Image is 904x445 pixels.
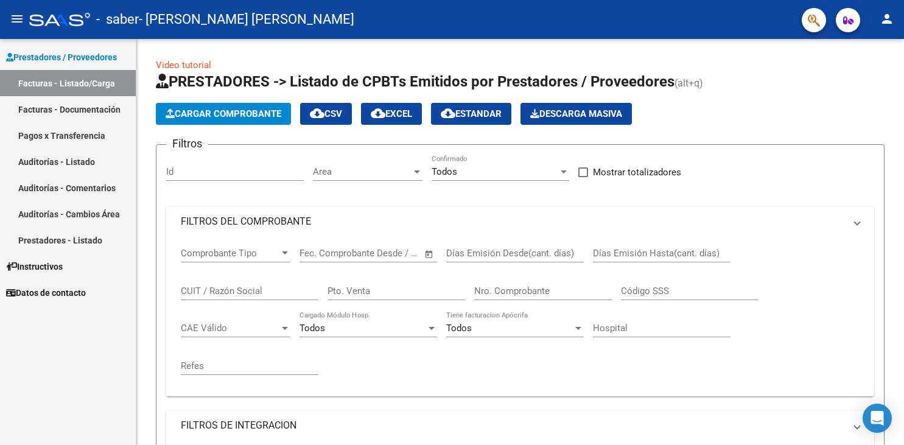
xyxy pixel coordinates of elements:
mat-icon: cloud_download [371,106,385,121]
button: EXCEL [361,103,422,125]
span: Prestadores / Proveedores [6,51,117,64]
span: Estandar [441,108,502,119]
mat-icon: person [880,12,894,26]
span: Todos [300,323,325,334]
button: CSV [300,103,352,125]
button: Open calendar [422,247,436,261]
button: Estandar [431,103,511,125]
span: Mostrar totalizadores [593,165,681,180]
a: Video tutorial [156,60,211,71]
mat-panel-title: FILTROS DEL COMPROBANTE [181,215,845,228]
mat-icon: cloud_download [310,106,324,121]
span: CAE Válido [181,323,279,334]
mat-icon: cloud_download [441,106,455,121]
span: Comprobante Tipo [181,248,279,259]
app-download-masive: Descarga masiva de comprobantes (adjuntos) [520,103,632,125]
mat-panel-title: FILTROS DE INTEGRACION [181,419,845,432]
span: PRESTADORES -> Listado de CPBTs Emitidos por Prestadores / Proveedores [156,73,674,90]
input: Start date [300,248,339,259]
button: Descarga Masiva [520,103,632,125]
span: Area [313,166,412,177]
h3: Filtros [166,135,208,152]
div: Open Intercom Messenger [863,404,892,433]
mat-icon: menu [10,12,24,26]
span: Todos [432,166,457,177]
div: FILTROS DEL COMPROBANTE [166,236,874,396]
span: (alt+q) [674,77,703,89]
span: Cargar Comprobante [166,108,281,119]
span: - saber [96,6,139,33]
span: EXCEL [371,108,412,119]
mat-expansion-panel-header: FILTROS DEL COMPROBANTE [166,207,874,236]
mat-expansion-panel-header: FILTROS DE INTEGRACION [166,411,874,440]
span: Instructivos [6,260,63,273]
span: Datos de contacto [6,286,86,300]
span: CSV [310,108,342,119]
input: End date [350,248,409,259]
span: Descarga Masiva [530,108,622,119]
button: Cargar Comprobante [156,103,291,125]
span: Todos [446,323,472,334]
span: - [PERSON_NAME] [PERSON_NAME] [139,6,354,33]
